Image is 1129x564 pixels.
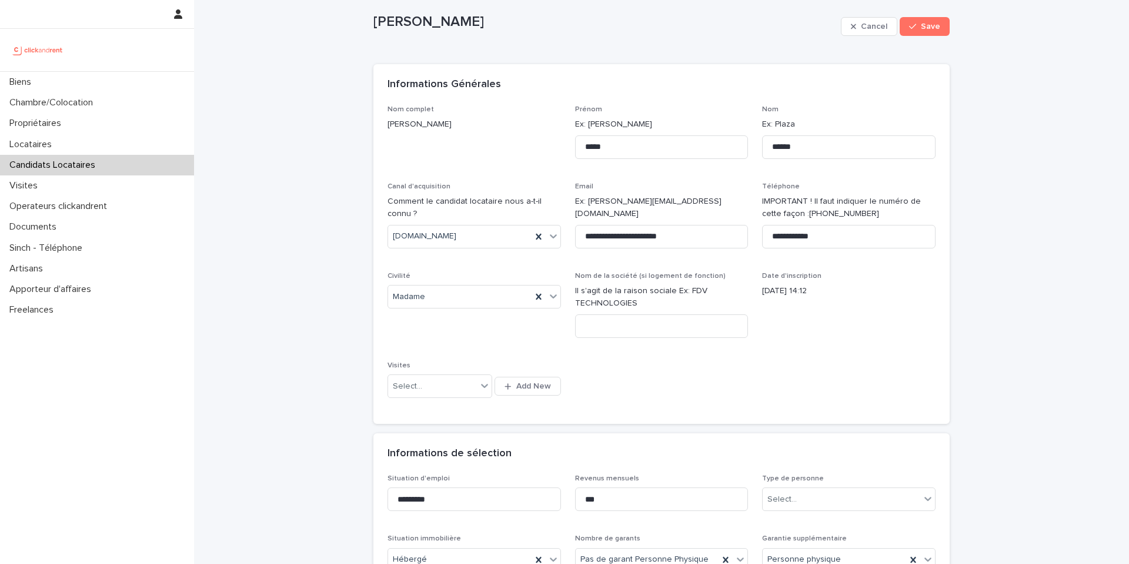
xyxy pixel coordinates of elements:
p: [DATE] 14:12 [762,285,936,297]
h2: Informations Générales [388,78,501,91]
p: Il s'agit de la raison sociale Ex: FDV TECHNOLOGIES [575,285,749,310]
p: Artisans [5,263,52,274]
img: UCB0brd3T0yccxBKYDjQ [9,38,66,62]
span: Nom de la société (si logement de fonction) [575,273,726,280]
p: Sinch - Téléphone [5,243,92,254]
span: [DOMAIN_NAME] [393,230,456,243]
span: Nombre de garants [575,535,640,542]
p: Apporteur d'affaires [5,284,101,295]
span: Civilité [388,273,410,280]
h2: Informations de sélection [388,447,512,460]
button: Add New [495,377,560,396]
p: Propriétaires [5,118,71,129]
span: Email [575,183,593,190]
span: Madame [393,291,425,303]
p: Locataires [5,139,61,150]
p: Documents [5,221,66,233]
p: [PERSON_NAME] [373,14,836,31]
p: Ex: [PERSON_NAME] [575,118,749,131]
span: Canal d'acquisition [388,183,450,190]
p: [PERSON_NAME] [388,118,561,131]
span: Cancel [861,22,887,31]
span: Prénom [575,106,602,113]
span: Téléphone [762,183,800,190]
button: Save [900,17,950,36]
p: Chambre/Colocation [5,97,102,108]
span: Visites [388,362,410,369]
div: Select... [393,380,422,393]
span: Nom complet [388,106,434,113]
span: Garantie supplémentaire [762,535,847,542]
span: Type de personne [762,475,824,482]
p: Freelances [5,304,63,316]
p: Visites [5,180,47,191]
p: Biens [5,77,41,88]
p: Candidats Locataires [5,160,105,171]
button: Cancel [841,17,897,36]
p: Ex: Plaza [762,118,936,131]
div: Select... [767,493,797,506]
span: Situation d'emploi [388,475,450,482]
span: Nom [762,106,779,113]
ringoverc2c-84e06f14122c: Call with Ringover [809,210,879,218]
span: Add New [516,382,551,390]
ringover-84e06f14122c: IMPORTANT ! Il faut indiquer le numéro de cette façon : [762,197,921,218]
p: Operateurs clickandrent [5,201,116,212]
span: Situation immobilière [388,535,461,542]
p: Ex: [PERSON_NAME][EMAIL_ADDRESS][DOMAIN_NAME] [575,195,749,220]
ringoverc2c-number-84e06f14122c: [PHONE_NUMBER] [809,210,879,218]
span: Revenus mensuels [575,475,639,482]
p: Comment le candidat locataire nous a-t-il connu ? [388,195,561,220]
span: Date d'inscription [762,273,821,280]
span: Save [921,22,940,31]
